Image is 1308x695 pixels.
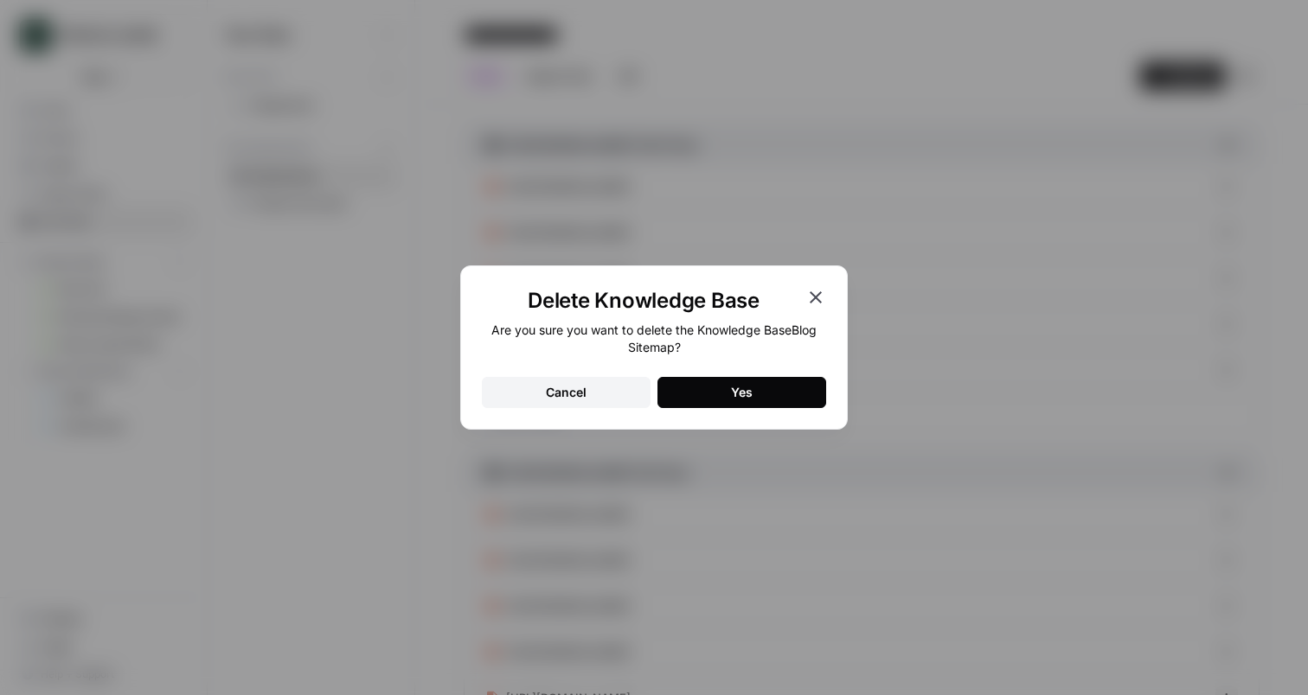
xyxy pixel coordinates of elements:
[731,384,753,401] div: Yes
[482,322,826,356] div: Are you sure you want to delete the Knowledge Base Blog Sitemap ?
[546,384,587,401] div: Cancel
[657,377,826,408] button: Yes
[482,287,805,315] h1: Delete Knowledge Base
[482,377,651,408] button: Cancel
